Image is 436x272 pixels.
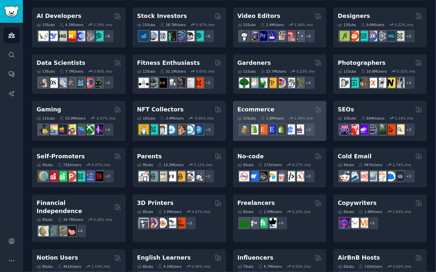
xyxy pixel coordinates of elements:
[238,12,281,20] h2: Video Editors
[37,254,78,262] h2: Notion Users
[238,22,256,27] div: 15 Sub s
[157,171,167,181] img: beyondthebump
[285,31,295,41] img: Youtubevideo
[194,116,214,121] div: -0.05 % /mo
[93,31,103,41] img: AIDevelopersSociety
[367,78,377,88] img: SonyAlpha
[101,29,114,43] div: + 8
[267,31,277,41] img: VideoEditors
[37,106,61,114] h2: Gaming
[258,163,282,167] div: 172k Users
[196,69,215,74] div: 0.05 % /mo
[393,209,411,214] div: 1.60 % /mo
[160,69,186,74] div: 31.1M Users
[194,78,204,88] img: personaltraining
[238,209,254,214] div: 8 Sub s
[57,171,67,181] img: selfpromotion
[238,106,275,114] h2: Ecommerce
[376,124,386,135] img: Local_SEO
[84,171,94,181] img: betatests
[93,171,103,181] img: TestMyApp
[201,169,215,183] div: + 2
[75,78,85,88] img: analytics
[57,226,67,236] img: Fire
[285,78,295,88] img: UrbanGardening
[139,31,149,41] img: dividends
[376,171,386,181] img: b2b_sales
[340,124,350,135] img: SEO_Digital_Marketing
[194,31,204,41] img: technicalanalysis
[75,31,85,41] img: OpenSourceAI
[359,264,382,269] div: 135k Users
[139,171,149,181] img: daddit
[175,171,185,181] img: NewParents
[361,69,387,74] div: 10.8M Users
[192,209,210,214] div: 0.47 % /mo
[349,78,359,88] img: streetphotography
[276,78,286,88] img: flowers
[175,218,185,228] img: FixMyPrint
[66,31,76,41] img: MistralAI
[59,116,85,121] div: 53.0M Users
[48,31,58,41] img: DeepSeek
[37,59,85,67] h2: Data Scientists
[91,163,110,167] div: 4.47 % /mo
[294,171,304,181] img: Adalo
[196,22,215,27] div: 0.47 % /mo
[239,78,249,88] img: vegetablegardening
[402,123,415,136] div: + 3
[358,31,368,41] img: UI_Design
[292,264,311,269] div: 0.53 % /mo
[39,226,49,236] img: UKPersonalFinance
[66,124,76,135] img: GamerPals
[238,163,254,167] div: 9 Sub s
[39,124,49,135] img: linux_gaming
[292,163,311,167] div: 4.27 % /mo
[260,116,284,121] div: 1.9M Users
[239,124,249,135] img: dropship
[57,264,81,269] div: 461k Users
[137,209,153,214] div: 8 Sub s
[148,124,158,135] img: NFTMarketplace
[201,123,215,136] div: + 3
[402,29,415,43] div: + 6
[39,78,49,88] img: MachineLearning
[166,218,176,228] img: ender3
[238,254,273,262] h2: Influencers
[137,116,155,121] div: 10 Sub s
[157,31,167,41] img: Forex
[376,31,386,41] img: userexperience
[260,22,284,27] div: 2.4M Users
[367,171,377,181] img: coldemail
[338,163,354,167] div: 9 Sub s
[148,78,158,88] img: GymMotivation
[137,106,184,114] h2: NFT Collectors
[94,22,112,27] div: 2.19 % /mo
[184,31,195,41] img: swingtrading
[39,171,49,181] img: AppIdeas
[276,171,286,181] img: nocodelowcode
[248,124,258,135] img: shopify
[395,116,413,121] div: 2.24 % /mo
[59,22,83,27] div: 4.1M Users
[137,264,153,269] div: 8 Sub s
[238,199,275,207] h2: Freelancers
[302,29,315,43] div: + 8
[338,59,386,67] h2: Photographers
[57,78,67,88] img: statistics
[361,116,385,121] div: 694k Users
[257,78,268,88] img: SavageGarden
[184,171,195,181] img: parentsofmultiples
[338,199,377,207] h2: Copywriters
[184,124,195,135] img: OpenseaMarket
[395,22,413,27] div: 0.22 % /mo
[302,169,315,183] div: + 2
[267,218,277,228] img: Freelancers
[183,216,196,230] div: + 3
[376,78,386,88] img: canon
[194,124,204,135] img: DigitalItems
[239,218,249,228] img: forhire
[267,171,277,181] img: Airtable
[395,78,405,88] img: WeddingPhotography
[84,78,94,88] img: datasets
